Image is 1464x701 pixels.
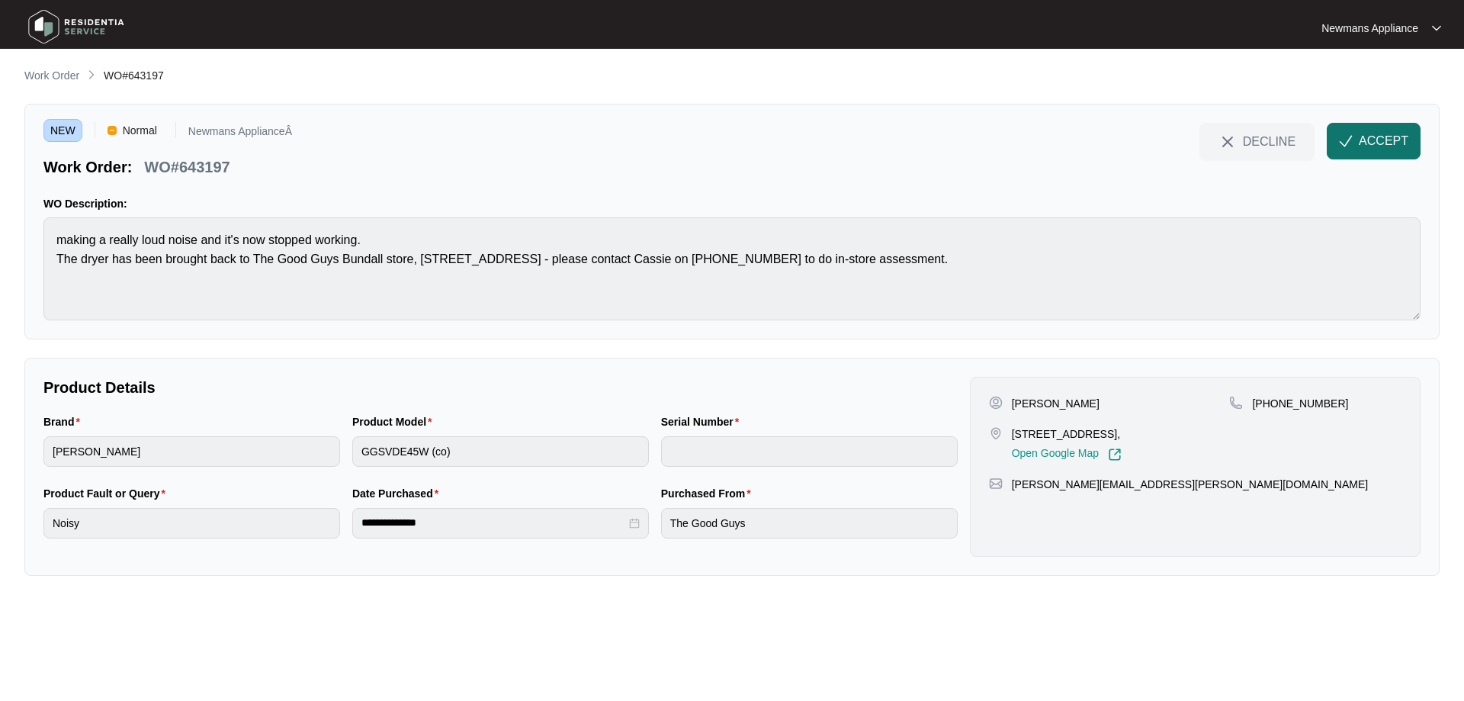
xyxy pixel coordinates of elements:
p: Newmans Appliance [1321,21,1418,36]
input: Serial Number [661,436,958,467]
span: WO#643197 [104,69,164,82]
p: [PHONE_NUMBER] [1252,396,1348,411]
img: map-pin [989,477,1003,490]
p: Work Order: [43,156,132,178]
button: close-IconDECLINE [1199,123,1315,159]
input: Brand [43,436,340,467]
img: map-pin [1229,396,1243,410]
label: Product Model [352,414,438,429]
p: WO#643197 [144,156,230,178]
span: NEW [43,119,82,142]
a: Work Order [21,68,82,85]
input: Product Fault or Query [43,508,340,539]
p: [PERSON_NAME] [1012,396,1100,411]
label: Serial Number [661,414,745,429]
img: residentia service logo [23,4,130,50]
label: Date Purchased [352,486,445,501]
span: Normal [117,119,163,142]
img: user-pin [989,396,1003,410]
input: Purchased From [661,508,958,539]
a: Open Google Map [1012,448,1122,461]
img: check-Icon [1339,134,1353,148]
p: Newmans ApplianceÂ [188,126,292,142]
textarea: making a really loud noise and it's now stopped working. The dryer has been brought back to The G... [43,217,1421,320]
img: chevron-right [85,69,98,81]
label: Purchased From [661,486,757,501]
img: dropdown arrow [1432,24,1441,32]
p: WO Description: [43,196,1421,211]
label: Brand [43,414,86,429]
input: Product Model [352,436,649,467]
label: Product Fault or Query [43,486,172,501]
span: ACCEPT [1359,132,1408,150]
span: DECLINE [1243,133,1295,150]
input: Date Purchased [361,515,626,531]
img: Link-External [1108,448,1122,461]
p: Work Order [24,68,79,83]
p: Product Details [43,377,958,398]
p: [STREET_ADDRESS], [1012,426,1122,442]
img: map-pin [989,426,1003,440]
p: [PERSON_NAME][EMAIL_ADDRESS][PERSON_NAME][DOMAIN_NAME] [1012,477,1369,492]
button: check-IconACCEPT [1327,123,1421,159]
img: Vercel Logo [108,126,117,135]
img: close-Icon [1218,133,1237,151]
